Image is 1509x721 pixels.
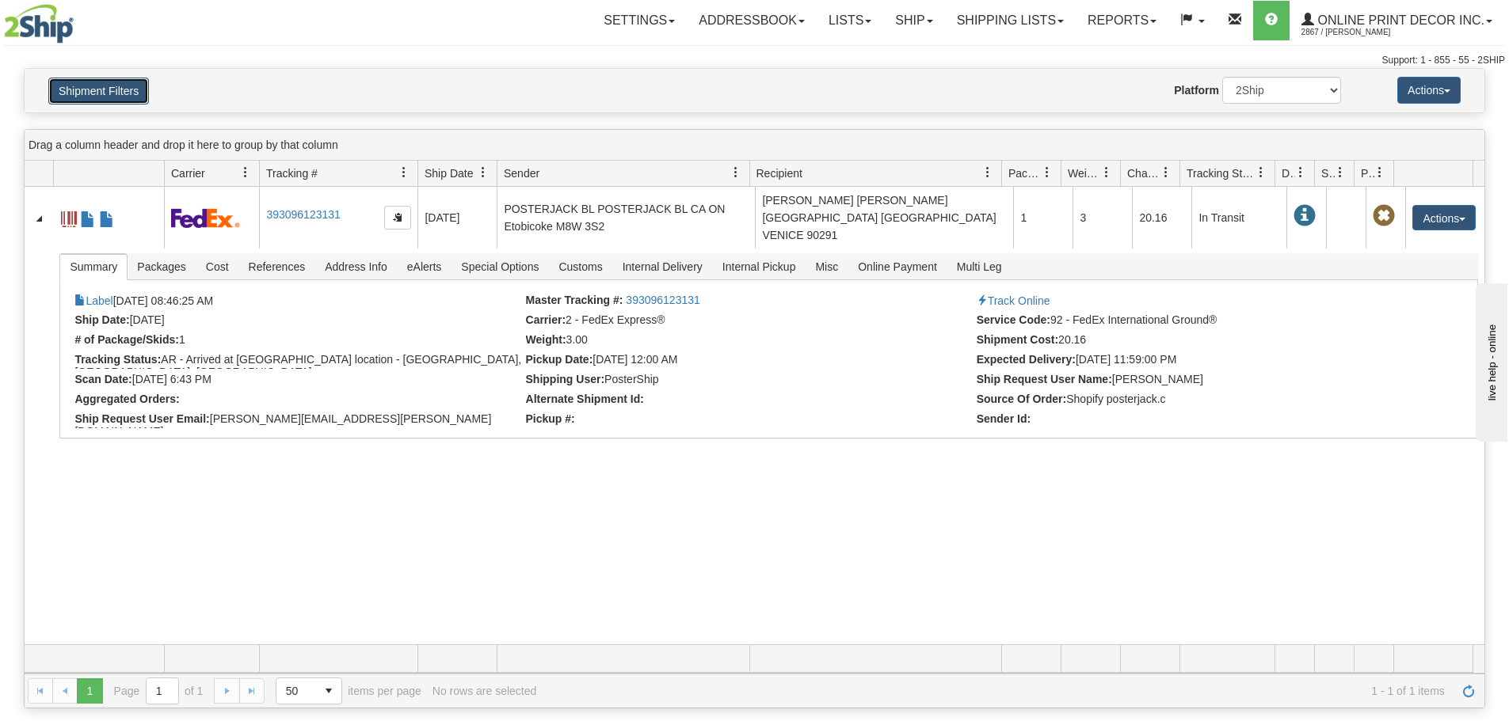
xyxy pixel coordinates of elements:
span: Tracking # [266,165,318,181]
strong: Shipping User: [526,373,605,385]
a: Shipping lists [945,1,1076,40]
strong: Pickup Date: [526,353,593,366]
span: Recipient [756,165,802,181]
span: Page of 1 [114,677,204,704]
a: 393096123131 [266,208,340,221]
li: 3.00 [526,333,973,349]
strong: Ship Date: [74,313,129,326]
span: Packages [128,254,195,279]
a: Label [74,294,112,307]
a: Delivery Status filter column settings [1287,159,1314,186]
td: 20.16 [1132,187,1191,249]
span: 2867 / [PERSON_NAME] [1301,25,1420,40]
span: Internal Pickup [713,254,806,279]
span: Cost [196,254,238,279]
li: [DATE] 12:00 AM [526,353,973,369]
label: Platform [1174,82,1219,98]
a: USMCA CO [99,204,115,230]
a: Track Online [977,294,1050,307]
a: Collapse [31,211,47,226]
a: Lists [817,1,883,40]
span: Packages [1008,165,1042,181]
a: Recipient filter column settings [974,159,1001,186]
a: 393096123131 [626,294,699,306]
span: 50 [286,683,307,699]
a: Weight filter column settings [1093,159,1120,186]
li: [DATE] [74,313,521,329]
a: Reports [1076,1,1168,40]
a: Ship [883,1,944,40]
button: Actions [1397,77,1461,104]
span: select [316,678,341,704]
strong: Master Tracking #: [526,294,623,306]
li: PosterShip (23708) [526,373,973,389]
a: Charge filter column settings [1153,159,1179,186]
a: Refresh [1456,678,1481,704]
span: eAlerts [398,254,452,279]
a: Carrier filter column settings [232,159,259,186]
button: Actions [1412,205,1476,230]
td: 1 [1013,187,1073,249]
button: Copy to clipboard [384,206,411,230]
span: Carrier [171,165,205,181]
a: Ship Date filter column settings [470,159,497,186]
li: [PERSON_NAME][EMAIL_ADDRESS][PERSON_NAME][DOMAIN_NAME] [74,412,521,428]
iframe: chat widget [1473,279,1507,441]
a: Shipment Issues filter column settings [1327,159,1354,186]
strong: Sender Id: [977,412,1031,425]
span: Address Info [315,254,397,279]
a: Addressbook [687,1,817,40]
span: Special Options [452,254,548,279]
strong: Alternate Shipment Id: [526,393,644,405]
li: [PERSON_NAME] [977,373,1423,389]
td: 3 [1073,187,1132,249]
input: Page 1 [147,678,178,704]
span: items per page [276,677,421,704]
span: Charge [1127,165,1160,181]
li: 2 - FedEx Express® [526,313,973,329]
span: Customs [549,254,612,279]
li: [DATE] 08:46:25 AM [74,294,521,309]
li: 92 - FedEx International Ground® [977,313,1423,329]
span: Delivery Status [1282,165,1295,181]
span: In Transit [1294,205,1316,227]
a: Pickup Status filter column settings [1366,159,1393,186]
a: Commercial Invoice [80,204,96,230]
td: [PERSON_NAME] [PERSON_NAME] [GEOGRAPHIC_DATA] [GEOGRAPHIC_DATA] VENICE 90291 [755,187,1013,249]
strong: Ship Request User Email: [74,412,209,425]
td: POSTERJACK BL POSTERJACK BL CA ON Etobicoke M8W 3S2 [497,187,755,249]
span: Page 1 [77,678,102,704]
span: Weight [1068,165,1101,181]
span: Pickup Status [1361,165,1374,181]
strong: Expected Delivery: [977,353,1076,366]
span: Internal Delivery [613,254,712,279]
span: Page sizes drop down [276,677,342,704]
span: Shipment Issues [1321,165,1335,181]
img: 2 - FedEx Express® [171,208,240,228]
li: AR - Arrived at [GEOGRAPHIC_DATA] location - [GEOGRAPHIC_DATA], [GEOGRAPHIC_DATA], [GEOGRAPHIC_DATA] [74,353,521,369]
strong: Weight: [526,333,566,346]
div: live help - online [12,13,147,25]
li: [DATE] 6:43 PM [74,373,521,389]
a: Sender filter column settings [722,159,749,186]
span: Summary [60,254,127,279]
button: Shipment Filters [48,78,149,104]
div: grid grouping header [25,130,1484,161]
li: Shopify posterjack.c [977,393,1423,408]
span: Ship Date [425,165,473,181]
span: Misc [806,254,848,279]
strong: Shipment Cost: [977,333,1058,346]
span: Tracking Status [1187,165,1256,181]
span: Pickup Not Assigned [1373,205,1395,227]
td: In Transit [1191,187,1286,249]
span: References [239,254,315,279]
li: 20.16 [977,333,1423,349]
span: 1 - 1 of 1 items [547,685,1445,697]
li: [DATE] 11:59:00 PM [977,353,1423,369]
a: Packages filter column settings [1034,159,1061,186]
span: Multi Leg [947,254,1012,279]
span: Online Payment [848,254,947,279]
a: Settings [592,1,687,40]
a: Tracking Status filter column settings [1248,159,1275,186]
strong: Pickup #: [526,412,575,425]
